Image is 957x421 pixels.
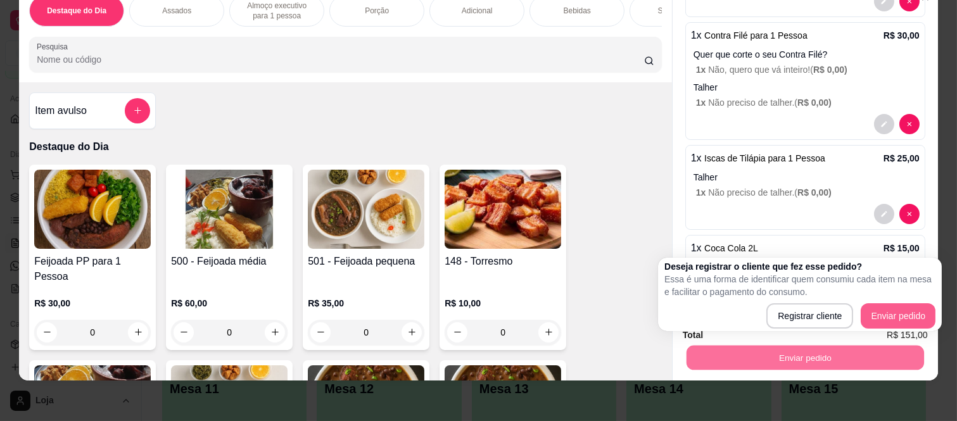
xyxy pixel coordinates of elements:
[308,254,424,269] h4: 501 - Feijoada pequena
[687,346,924,370] button: Enviar pedido
[797,97,832,108] span: R$ 0,00 )
[694,171,920,184] p: Talher
[34,297,151,310] p: R$ 30,00
[696,96,920,109] p: Não preciso de talher. (
[47,6,106,16] p: Destaque do Dia
[445,254,561,269] h4: 148 - Torresmo
[445,170,561,249] img: product-image
[37,53,644,66] input: Pesquisa
[34,170,151,249] img: product-image
[884,29,920,42] p: R$ 30,00
[861,303,935,329] button: Enviar pedido
[766,303,853,329] button: Registrar cliente
[462,6,493,16] p: Adicional
[658,6,697,16] p: Sobremesa
[797,187,832,198] span: R$ 0,00 )
[691,151,825,166] p: 1 x
[704,153,825,163] span: Iscas de Tilápia para 1 Pessoa
[365,6,389,16] p: Porção
[696,97,708,108] span: 1 x
[813,65,847,75] span: R$ 0,00 )
[696,65,708,75] span: 1 x
[887,328,928,342] span: R$ 151,00
[171,170,288,249] img: product-image
[171,297,288,310] p: R$ 60,00
[694,81,920,94] p: Talher
[564,6,591,16] p: Bebidas
[162,6,191,16] p: Assados
[884,242,920,254] p: R$ 15,00
[171,254,288,269] h4: 500 - Feijoada média
[29,139,662,154] p: Destaque do Dia
[664,260,935,273] h2: Deseja registrar o cliente que fez esse pedido?
[683,330,703,340] strong: Total
[694,48,920,61] p: Quer que corte o seu Contra Filé?
[308,297,424,310] p: R$ 35,00
[538,322,559,342] button: increase-product-quantity
[447,322,467,342] button: decrease-product-quantity
[899,204,920,224] button: decrease-product-quantity
[37,41,72,52] label: Pesquisa
[696,63,920,76] p: Não, quero que vá inteiro! (
[696,187,708,198] span: 1 x
[664,273,935,298] p: Essa é uma forma de identificar quem consumiu cada item na mesa e facilitar o pagamento do consumo.
[704,243,758,253] span: Coca Cola 2L
[874,114,894,134] button: decrease-product-quantity
[874,204,894,224] button: decrease-product-quantity
[696,186,920,199] p: Não preciso de talher. (
[899,114,920,134] button: decrease-product-quantity
[884,152,920,165] p: R$ 25,00
[308,170,424,249] img: product-image
[125,98,150,123] button: add-separate-item
[445,297,561,310] p: R$ 10,00
[691,28,808,43] p: 1 x
[34,254,151,284] h4: Feijoada PP para 1 Pessoa
[35,103,87,118] h4: Item avulso
[704,30,808,41] span: Contra Filé para 1 Pessoa
[691,241,758,256] p: 1 x
[240,1,314,21] p: Almoço executivo para 1 pessoa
